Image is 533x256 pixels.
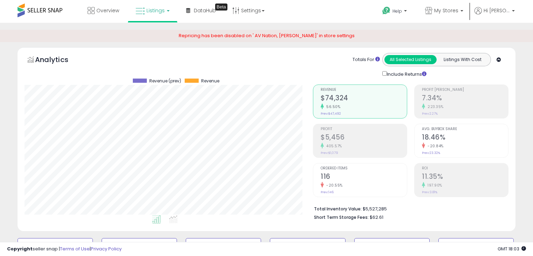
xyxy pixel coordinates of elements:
span: $62.61 [370,214,383,221]
h2: $5,456 [321,133,407,143]
span: Repricing has been disabled on ' AV Nation, [PERSON_NAME]' in store settings [179,32,355,39]
div: Totals For [353,56,380,63]
strong: Copyright [7,245,33,252]
span: 2025-09-16 18:03 GMT [498,245,526,252]
span: Hi [PERSON_NAME] [484,7,510,14]
small: Prev: $1,079 [321,151,338,155]
h2: 18.46% [422,133,508,143]
span: DataHub [194,7,216,14]
span: Avg. Buybox Share [422,127,508,131]
span: Help [392,8,402,14]
small: 405.57% [324,143,342,149]
b: Short Term Storage Fees: [314,214,369,220]
span: Profit [PERSON_NAME] [422,88,508,92]
a: Hi [PERSON_NAME] [474,7,515,23]
div: seller snap | | [7,246,122,252]
a: Privacy Policy [91,245,122,252]
span: Profit [321,127,407,131]
span: My Stores [434,7,458,14]
div: Include Returns [377,70,435,78]
span: Listings [146,7,165,14]
small: 223.35% [425,104,444,109]
li: $5,527,285 [314,204,503,213]
span: Ordered Items [321,167,407,170]
span: Overview [96,7,119,14]
a: Terms of Use [60,245,90,252]
a: Help [377,1,414,23]
h2: 11.35% [422,173,508,182]
small: -20.84% [425,143,444,149]
i: Get Help [382,6,391,15]
button: All Selected Listings [384,55,437,64]
small: 197.90% [425,183,442,188]
small: Prev: $47,492 [321,112,341,116]
span: ROI [422,167,508,170]
h2: 7.34% [422,94,508,103]
h2: $74,324 [321,94,407,103]
span: Revenue [201,79,219,83]
small: 56.50% [324,104,340,109]
span: Revenue [321,88,407,92]
small: Prev: 146 [321,190,334,194]
small: Prev: 3.81% [422,190,437,194]
button: Listings With Cost [436,55,488,64]
small: Prev: 23.32% [422,151,440,155]
h5: Analytics [35,55,82,66]
span: Revenue (prev) [149,79,181,83]
b: Total Inventory Value: [314,206,362,212]
small: -20.55% [324,183,343,188]
div: Tooltip anchor [215,4,227,11]
small: Prev: 2.27% [422,112,438,116]
h2: 116 [321,173,407,182]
